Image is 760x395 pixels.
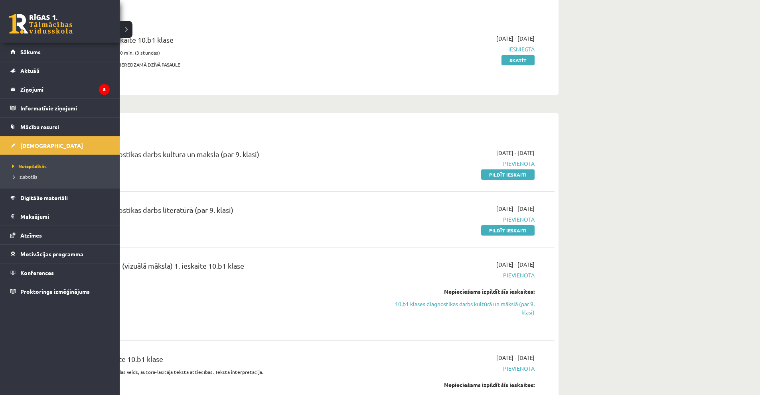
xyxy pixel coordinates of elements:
a: Atzīmes [10,226,110,244]
a: Proktoringa izmēģinājums [10,282,110,301]
a: Motivācijas programma [10,245,110,263]
span: Mācību resursi [20,123,59,130]
a: Izlabotās [10,173,112,180]
a: Mācību resursi [10,118,110,136]
a: Digitālie materiāli [10,189,110,207]
span: [DATE] - [DATE] [496,260,535,269]
i: 8 [99,84,110,95]
a: Aktuāli [10,61,110,80]
a: Neizpildītās [10,163,112,170]
div: Dabaszinības 1. ieskaite 10.b1 klase [60,34,372,49]
a: [DEMOGRAPHIC_DATA] [10,136,110,155]
span: Izlabotās [10,173,37,180]
span: Aktuāli [20,67,39,74]
span: Pievienota [384,159,535,168]
span: [DATE] - [DATE] [496,34,535,43]
span: Pievienota [384,364,535,373]
div: 10.b1 klases diagnostikas darbs literatūrā (par 9. klasi) [60,204,372,219]
a: Rīgas 1. Tālmācības vidusskola [9,14,73,34]
a: Skatīt [501,55,535,65]
div: Nepieciešams izpildīt šīs ieskaites: [384,381,535,389]
span: Pievienota [384,271,535,279]
span: Sākums [20,48,41,55]
span: Proktoringa izmēģinājums [20,288,90,295]
div: Kultūra un māksla I (vizuālā māksla) 1. ieskaite 10.b1 klase [60,260,372,275]
legend: Informatīvie ziņojumi [20,99,110,117]
p: Tēma: PASAULE AP MUMS. NEREDZAMĀ DZĪVĀ PASAULE [60,61,372,68]
a: Maksājumi [10,207,110,226]
div: 10.b1 klases diagnostikas darbs kultūrā un mākslā (par 9. klasi) [60,149,372,163]
legend: Ziņojumi [20,80,110,98]
a: Pildīt ieskaiti [481,225,535,236]
span: [DATE] - [DATE] [496,149,535,157]
a: 10.b1 klases diagnostikas darbs kultūrā un mākslā (par 9. klasi) [384,300,535,316]
span: [DEMOGRAPHIC_DATA] [20,142,83,149]
div: Nepieciešams izpildīt šīs ieskaites: [384,287,535,296]
span: [DATE] - [DATE] [496,204,535,213]
span: Motivācijas programma [20,250,83,257]
a: Ziņojumi8 [10,80,110,98]
div: Literatūra 1. ieskaite 10.b1 klase [60,354,372,368]
span: Atzīmes [20,232,42,239]
span: Neizpildītās [10,163,47,169]
a: Pildīt ieskaiti [481,169,535,180]
span: Digitālie materiāli [20,194,68,201]
a: Informatīvie ziņojumi [10,99,110,117]
span: Konferences [20,269,54,276]
span: Iesniegta [384,45,535,53]
span: [DATE] - [DATE] [496,354,535,362]
legend: Maksājumi [20,207,110,226]
p: Ieskaites pildīšanas laiks 180 min. (3 stundas) [60,49,372,56]
p: Literatūra – jēdziens, mākslas veids, autora-lasītāja teksta attiecības. Teksta interpretācija. [60,368,372,375]
a: Sākums [10,43,110,61]
span: Pievienota [384,215,535,224]
a: Konferences [10,263,110,282]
